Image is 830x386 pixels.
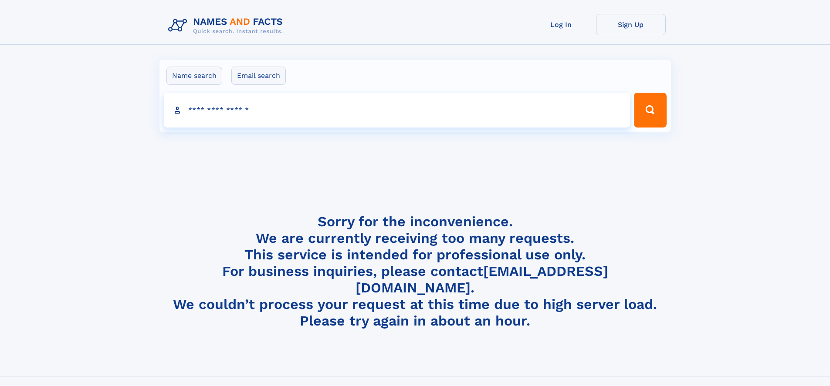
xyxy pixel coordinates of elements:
[634,93,666,128] button: Search Button
[526,14,596,35] a: Log In
[164,93,630,128] input: search input
[596,14,666,35] a: Sign Up
[165,14,290,37] img: Logo Names and Facts
[165,213,666,329] h4: Sorry for the inconvenience. We are currently receiving too many requests. This service is intend...
[231,67,286,85] label: Email search
[166,67,222,85] label: Name search
[356,263,608,296] a: [EMAIL_ADDRESS][DOMAIN_NAME]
